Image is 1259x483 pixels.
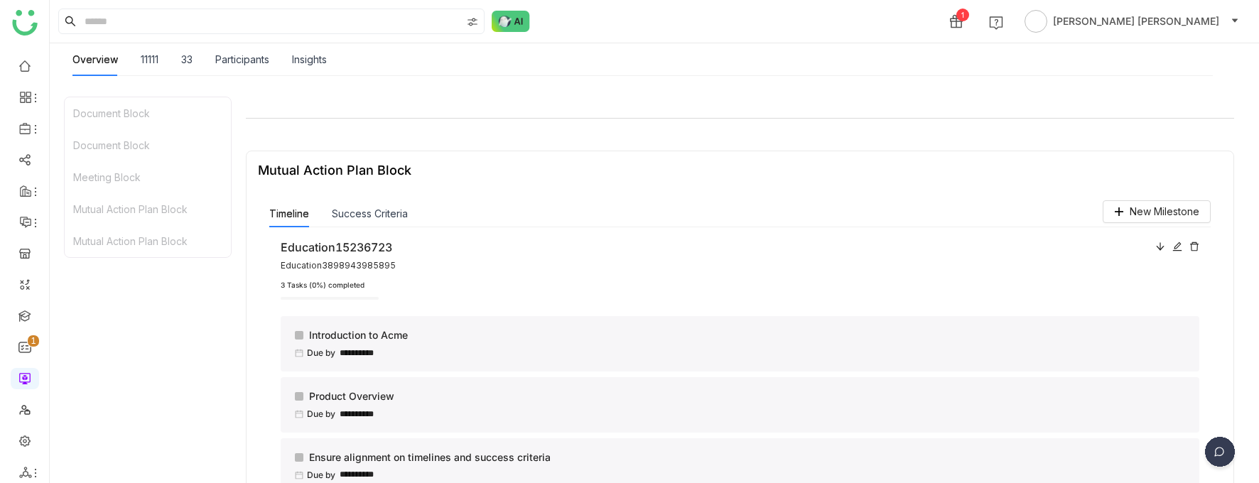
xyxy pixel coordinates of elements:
[989,16,1003,30] img: help.svg
[281,239,1148,256] div: Education15236723
[295,327,1188,343] div: Introduction to Acme
[72,52,118,67] div: Overview
[1103,200,1211,223] button: New Milestone
[215,52,269,67] div: Participants
[141,52,158,67] div: 11111
[258,163,411,178] div: Mutual Action Plan Block
[181,52,193,67] div: 33
[65,161,231,193] div: Meeting Block
[12,10,38,36] img: logo
[295,389,1188,404] div: Product Overview
[65,225,231,257] div: Mutual Action Plan Block
[332,206,408,222] button: Success Criteria
[307,469,335,482] span: Due by
[956,9,969,21] div: 1
[281,280,1199,291] div: 3 Tasks (0%) completed
[65,129,231,161] div: Document Block
[31,334,36,348] p: 1
[269,206,309,222] button: Timeline
[292,52,327,67] div: Insights
[295,450,1188,465] div: Ensure alignment on timelines and success criteria
[65,193,231,225] div: Mutual Action Plan Block
[28,335,39,347] nz-badge-sup: 1
[1053,13,1219,29] span: [PERSON_NAME] [PERSON_NAME]
[307,347,335,360] span: Due by
[1130,204,1199,219] span: New Milestone
[1022,10,1242,33] button: [PERSON_NAME] [PERSON_NAME]
[1025,10,1047,33] img: avatar
[1202,437,1238,472] img: dsr-chat-floating.svg
[492,11,530,32] img: ask-buddy-normal.svg
[307,408,335,421] span: Due by
[281,259,1148,273] div: Education3898943985895
[65,97,231,129] div: Document Block
[467,16,478,28] img: search-type.svg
